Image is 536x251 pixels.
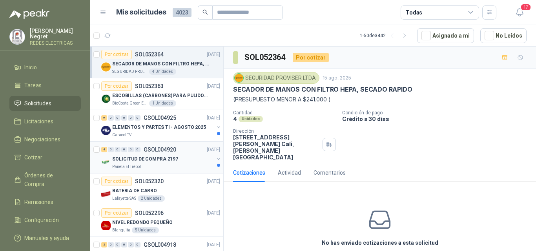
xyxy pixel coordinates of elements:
div: Por cotizar [101,177,132,186]
p: SECADOR DE MANOS CON FILTRO HEPA, SECADO RAPIDO [233,85,412,94]
img: Company Logo [10,29,25,44]
p: [PERSON_NAME] Negret [30,28,81,39]
div: 0 [128,147,134,152]
a: Configuración [9,213,81,228]
p: SOL052296 [135,210,164,216]
div: 2 [101,242,107,247]
div: 0 [115,115,120,121]
span: search [202,9,208,15]
div: 2 Unidades [138,195,165,202]
div: Actividad [278,168,301,177]
a: Por cotizarSOL052320[DATE] Company LogoBATERIA DE CARROLafayette SAS2 Unidades [90,173,223,205]
p: REDES ELECTRICAS [30,41,81,45]
img: Company Logo [101,221,111,230]
span: Inicio [24,63,37,72]
div: 0 [135,147,140,152]
span: 4023 [173,8,191,17]
div: Todas [406,8,422,17]
div: Por cotizar [101,208,132,218]
p: BioCosta Green Energy S.A.S [112,100,148,107]
div: 0 [121,115,127,121]
img: Company Logo [101,189,111,199]
div: 0 [121,147,127,152]
p: (PRESUPUESTO MENOR A $241.000 ) [233,95,527,104]
span: Tareas [24,81,42,90]
div: 0 [135,242,140,247]
img: Company Logo [101,94,111,103]
div: 9 [101,115,107,121]
p: Blanquita [112,227,130,233]
div: Unidades [239,116,263,122]
p: NIVEL REDONDO PEQUEÑO [112,219,172,226]
p: GSOL004918 [144,242,176,247]
img: Company Logo [101,126,111,135]
p: Caracol TV [112,132,131,138]
div: Por cotizar [293,53,329,62]
div: 0 [121,242,127,247]
a: 9 0 0 0 0 0 GSOL004925[DATE] Company LogoELEMENTOS Y PARTES TI - AGOSTO 2025Caracol TV [101,113,222,138]
button: 17 [512,5,527,20]
span: Órdenes de Compra [24,171,73,188]
img: Company Logo [101,157,111,167]
a: Tareas [9,78,81,93]
p: Dirección [233,128,319,134]
p: [DATE] [207,83,220,90]
p: [STREET_ADDRESS][PERSON_NAME] Cali , [PERSON_NAME][GEOGRAPHIC_DATA] [233,134,319,161]
p: GSOL004925 [144,115,176,121]
div: 4 Unidades [149,69,176,75]
h1: Mis solicitudes [116,7,166,18]
p: [DATE] [207,51,220,58]
span: Solicitudes [24,99,51,108]
p: SEGURIDAD PROVISER LTDA [112,69,148,75]
div: 0 [128,115,134,121]
div: 0 [135,115,140,121]
span: Manuales y ayuda [24,234,69,242]
a: Inicio [9,60,81,75]
img: Logo peakr [9,9,49,19]
div: 1 - 50 de 3442 [360,29,411,42]
p: [DATE] [207,178,220,185]
a: Órdenes de Compra [9,168,81,191]
div: 0 [128,242,134,247]
div: Por cotizar [101,81,132,91]
img: Company Logo [101,62,111,72]
div: 0 [108,242,114,247]
p: Cantidad [233,110,336,116]
a: 4 0 0 0 0 0 GSOL004920[DATE] Company LogoSOLICITUD DE COMPRA 2197Panela El Trébol [101,145,222,170]
div: 0 [115,147,120,152]
a: Manuales y ayuda [9,231,81,246]
p: [DATE] [207,241,220,249]
p: SOL052363 [135,83,164,89]
a: Solicitudes [9,96,81,111]
div: SEGURIDAD PROVISER LTDA [233,72,319,84]
p: Condición de pago [342,110,533,116]
div: 4 [101,147,107,152]
button: No Leídos [480,28,527,43]
div: 0 [108,147,114,152]
span: 17 [520,4,531,11]
img: Company Logo [235,74,243,82]
button: Asignado a mi [417,28,474,43]
p: 15 ago, 2025 [323,74,351,82]
div: Cotizaciones [233,168,265,177]
div: Por cotizar [101,50,132,59]
span: Configuración [24,216,59,224]
div: Comentarios [314,168,346,177]
div: 1 Unidades [149,100,176,107]
span: Remisiones [24,198,53,206]
div: 0 [115,242,120,247]
p: [DATE] [207,114,220,122]
a: Negociaciones [9,132,81,147]
p: 4 [233,116,237,122]
p: [DATE] [207,209,220,217]
p: ELEMENTOS Y PARTES TI - AGOSTO 2025 [112,124,206,131]
p: BATERIA DE CARRO [112,187,157,195]
p: Lafayette SAS [112,195,136,202]
p: ESCOBILLAS (CARBONES) PARA PULIDORA DEWALT [112,92,210,99]
p: GSOL004920 [144,147,176,152]
p: Panela El Trébol [112,164,141,170]
p: SOL052320 [135,179,164,184]
a: Por cotizarSOL052296[DATE] Company LogoNIVEL REDONDO PEQUEÑOBlanquita5 Unidades [90,205,223,237]
p: Crédito a 30 días [342,116,533,122]
span: Licitaciones [24,117,53,126]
